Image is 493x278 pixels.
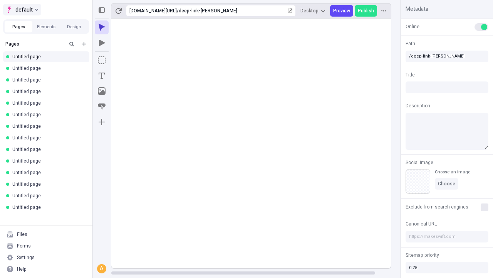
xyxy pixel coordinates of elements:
[95,84,109,98] button: Image
[406,220,437,227] span: Canonical URL
[12,146,83,153] div: Untitled page
[98,265,106,273] div: A
[32,21,60,32] button: Elements
[179,8,286,14] div: deep-link-[PERSON_NAME]
[177,8,179,14] div: /
[5,21,32,32] button: Pages
[12,100,83,106] div: Untitled page
[95,69,109,83] button: Text
[12,112,83,118] div: Untitled page
[12,204,83,210] div: Untitled page
[330,5,353,17] button: Preview
[406,203,468,210] span: Exclude from search engines
[129,8,177,14] div: [URL][DOMAIN_NAME]
[95,100,109,114] button: Button
[17,266,27,272] div: Help
[435,178,458,190] button: Choose
[12,181,83,187] div: Untitled page
[95,53,109,67] button: Box
[12,158,83,164] div: Untitled page
[406,40,415,47] span: Path
[406,71,415,78] span: Title
[300,8,319,14] span: Desktop
[333,8,350,14] span: Preview
[406,159,433,166] span: Social Image
[60,21,88,32] button: Design
[5,41,64,47] div: Pages
[12,54,83,60] div: Untitled page
[355,5,377,17] button: Publish
[12,135,83,141] div: Untitled page
[12,193,83,199] div: Untitled page
[438,181,455,187] span: Choose
[358,8,374,14] span: Publish
[435,169,470,175] div: Choose an image
[79,39,89,49] button: Add new
[17,254,35,261] div: Settings
[12,65,83,71] div: Untitled page
[12,88,83,95] div: Untitled page
[406,102,430,109] span: Description
[12,77,83,83] div: Untitled page
[15,5,33,14] span: default
[17,243,31,249] div: Forms
[17,231,27,237] div: Files
[12,123,83,129] div: Untitled page
[406,252,439,259] span: Sitemap priority
[3,4,41,15] button: Select site
[12,170,83,176] div: Untitled page
[406,23,419,30] span: Online
[297,5,329,17] button: Desktop
[406,231,488,242] input: https://makeswift.com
